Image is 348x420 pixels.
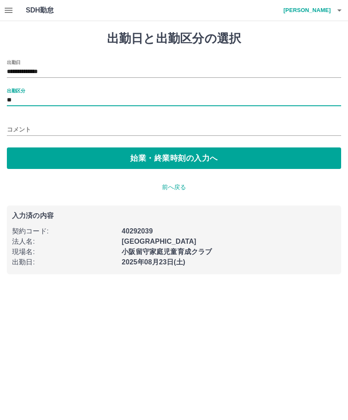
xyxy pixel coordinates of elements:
p: 前へ戻る [7,183,341,192]
label: 出勤区分 [7,87,25,94]
p: 入力済の内容 [12,212,336,219]
b: [GEOGRAPHIC_DATA] [122,238,196,245]
b: 40292039 [122,227,153,235]
label: 出勤日 [7,59,21,65]
p: 現場名 : [12,247,116,257]
p: 出勤日 : [12,257,116,267]
button: 始業・終業時刻の入力へ [7,147,341,169]
p: 契約コード : [12,226,116,236]
b: 小阪留守家庭児童育成クラブ [122,248,212,255]
p: 法人名 : [12,236,116,247]
b: 2025年08月23日(土) [122,258,185,266]
h1: 出勤日と出勤区分の選択 [7,31,341,46]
